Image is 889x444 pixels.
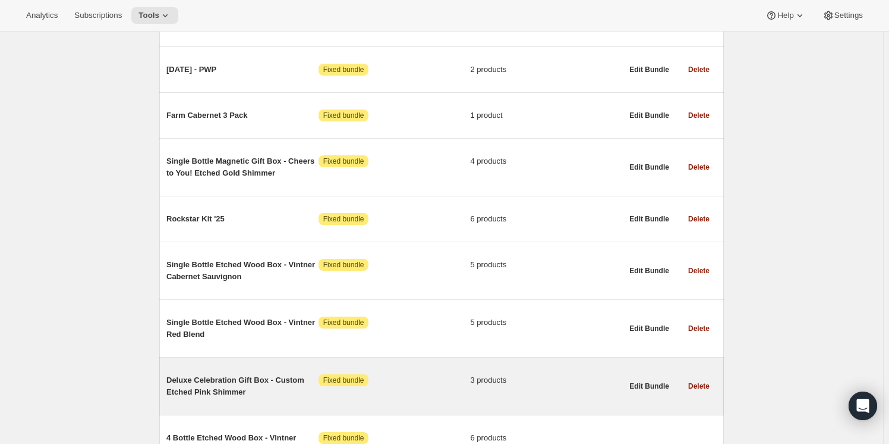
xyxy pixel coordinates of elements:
span: Fixed bundle [323,214,364,224]
button: Edit Bundle [622,378,676,395]
button: Delete [681,378,717,395]
span: Delete [688,65,710,74]
span: 1 product [471,110,623,121]
span: Analytics [26,11,58,20]
button: Edit Bundle [622,159,676,176]
button: Edit Bundle [622,320,676,337]
button: Analytics [19,7,65,24]
span: Delete [688,162,710,172]
span: 4 products [471,155,623,167]
span: Fixed bundle [323,111,364,120]
span: Single Bottle Magnetic Gift Box - Cheers to You! Etched Gold Shimmer [166,155,319,179]
span: 6 products [471,432,623,444]
span: 2 products [471,64,623,76]
span: 3 products [471,374,623,386]
span: Delete [688,214,710,224]
span: 6 products [471,213,623,225]
span: Rockstar Kit '25 [166,213,319,225]
button: Delete [681,320,717,337]
span: Fixed bundle [323,260,364,270]
span: Delete [688,111,710,120]
span: Fixed bundle [323,157,364,166]
button: Delete [681,262,717,279]
span: Delete [688,324,710,333]
span: Edit Bundle [629,214,669,224]
button: Tools [131,7,178,24]
span: Edit Bundle [629,382,669,391]
span: Delete [688,266,710,276]
button: Edit Bundle [622,262,676,279]
span: Fixed bundle [323,433,364,443]
span: Settings [834,11,863,20]
span: Help [777,11,793,20]
span: Fixed bundle [323,318,364,327]
span: Farm Cabernet 3 Pack [166,110,319,121]
span: Deluxe Celebration Gift Box - Custom Etched Pink Shimmer [166,374,319,398]
span: 5 products [471,259,623,271]
span: [DATE] - PWP [166,64,319,76]
button: Subscriptions [67,7,129,24]
button: Edit Bundle [622,107,676,124]
button: Edit Bundle [622,211,676,227]
button: Delete [681,107,717,124]
span: Delete [688,382,710,391]
span: Edit Bundle [629,324,669,333]
span: Edit Bundle [629,111,669,120]
button: Edit Bundle [622,61,676,78]
div: Open Intercom Messenger [849,392,877,420]
button: Delete [681,61,717,78]
span: Single Bottle Etched Wood Box - Vintner Cabernet Sauvignon [166,259,319,283]
span: Edit Bundle [629,162,669,172]
button: Delete [681,211,717,227]
span: Edit Bundle [629,65,669,74]
button: Help [758,7,812,24]
span: Subscriptions [74,11,122,20]
span: Fixed bundle [323,65,364,74]
span: Edit Bundle [629,266,669,276]
button: Delete [681,159,717,176]
button: Settings [815,7,870,24]
span: Fixed bundle [323,376,364,385]
span: Tools [138,11,159,20]
span: Single Bottle Etched Wood Box - Vintner Red Blend [166,317,319,340]
span: 5 products [471,317,623,329]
